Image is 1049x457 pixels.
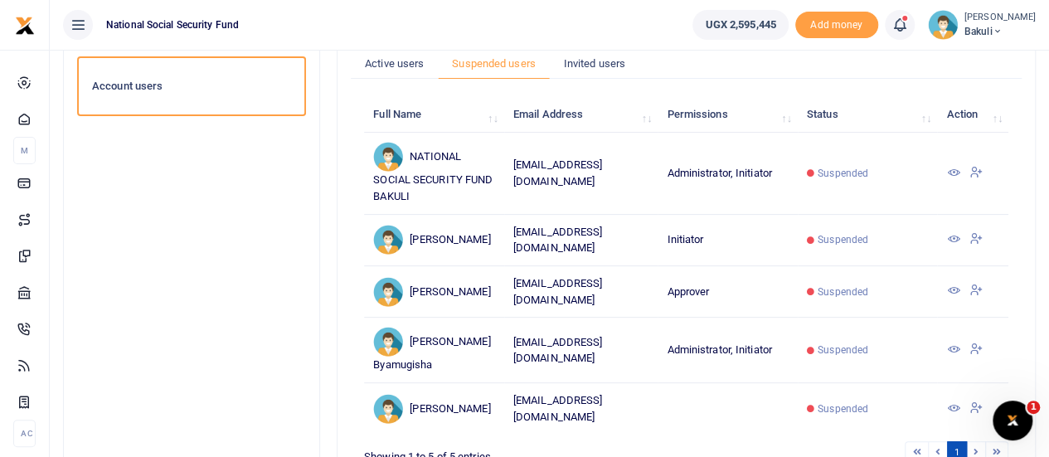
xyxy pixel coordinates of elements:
span: Suspended [818,166,868,181]
li: Wallet ballance [686,10,794,40]
th: Status: activate to sort column ascending [798,97,937,133]
span: Suspended [818,343,868,357]
a: View Details [946,234,959,246]
td: [EMAIL_ADDRESS][DOMAIN_NAME] [504,133,658,214]
a: Suspended users [438,48,550,80]
td: Initiator [658,215,798,266]
a: Activate [969,403,982,416]
a: Invited users [550,48,639,80]
li: Ac [13,420,36,447]
a: profile-user [PERSON_NAME] Bakuli [928,10,1036,40]
a: Activate [969,285,982,298]
th: Email Address: activate to sort column ascending [504,97,658,133]
a: logo-small logo-large logo-large [15,18,35,31]
span: 1 [1027,401,1040,414]
h6: Account users [92,80,291,93]
td: Approver [658,266,798,318]
td: [PERSON_NAME] [364,383,504,434]
td: [EMAIL_ADDRESS][DOMAIN_NAME] [504,215,658,266]
a: View Details [946,344,959,357]
a: Active users [351,48,438,80]
a: UGX 2,595,445 [692,10,788,40]
span: UGX 2,595,445 [705,17,775,33]
li: M [13,137,36,164]
th: Action: activate to sort column ascending [937,97,1008,133]
img: profile-user [928,10,958,40]
span: Suspended [818,401,868,416]
td: Administrator, Initiator [658,133,798,214]
th: Permissions: activate to sort column ascending [658,97,798,133]
iframe: Intercom live chat [993,401,1032,440]
a: View Details [946,285,959,298]
td: [EMAIL_ADDRESS][DOMAIN_NAME] [504,383,658,434]
td: [PERSON_NAME] Byamugisha [364,318,504,383]
small: [PERSON_NAME] [964,11,1036,25]
li: Toup your wallet [795,12,878,39]
td: NATIONAL SOCIAL SECURITY FUND BAKULI [364,133,504,214]
td: [PERSON_NAME] [364,266,504,318]
span: National Social Security Fund [100,17,245,32]
td: [EMAIL_ADDRESS][DOMAIN_NAME] [504,266,658,318]
a: Activate [969,234,982,246]
a: View Details [946,168,959,180]
a: Activate [969,168,982,180]
a: Account users [77,56,306,116]
span: Suspended [818,232,868,247]
img: logo-small [15,16,35,36]
a: Add money [795,17,878,30]
a: Activate [969,344,982,357]
span: Suspended [818,284,868,299]
td: Administrator, Initiator [658,318,798,383]
th: Full Name: activate to sort column ascending [364,97,504,133]
td: [EMAIL_ADDRESS][DOMAIN_NAME] [504,318,658,383]
span: Bakuli [964,24,1036,39]
a: View Details [946,403,959,416]
td: [PERSON_NAME] [364,215,504,266]
span: Add money [795,12,878,39]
